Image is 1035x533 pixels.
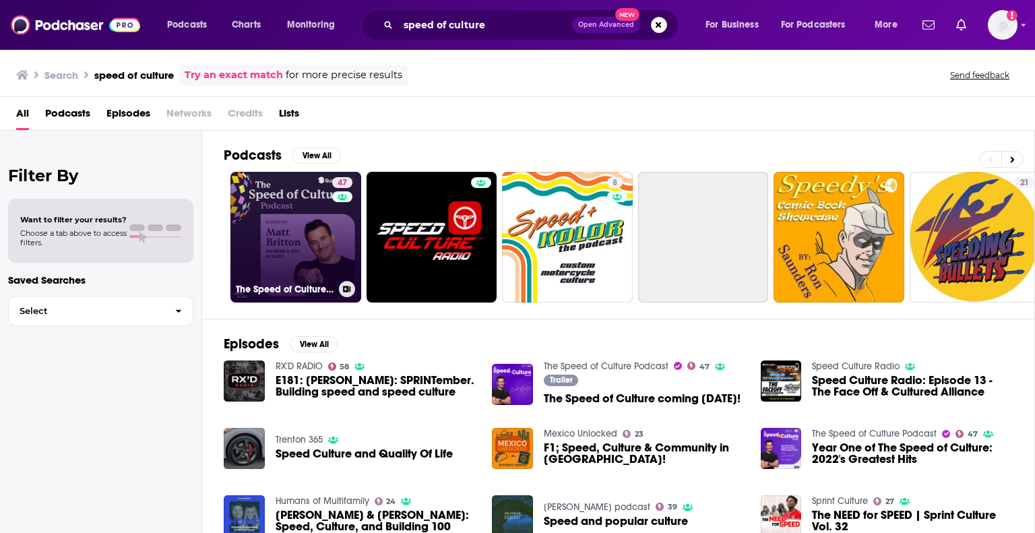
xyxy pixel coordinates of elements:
svg: Add a profile image [1007,10,1017,21]
a: The Speed of Culture Podcast [544,360,668,372]
a: Try an exact match [185,67,283,83]
span: 27 [885,499,894,505]
a: The Speed of Culture coming April 12! [544,393,741,404]
a: 8 [607,177,623,188]
span: E181: [PERSON_NAME]: SPRINTember. Building speed and speed culture [276,375,476,398]
a: Tara Brabazon podcast [544,501,650,513]
a: The Speed of Culture Podcast [812,428,937,439]
img: The Speed of Culture coming April 12! [492,364,533,405]
a: Year One of The Speed of Culture: 2022's Greatest Hits [812,442,1013,465]
a: 8 [502,172,633,303]
a: Lists [279,102,299,130]
div: Search podcasts, credits, & more... [374,9,691,40]
a: 47 [332,177,352,188]
span: Open Advanced [578,22,634,28]
a: 21 [1015,177,1034,188]
a: 39 [656,503,677,511]
button: open menu [696,14,776,36]
a: F1; Speed, Culture & Community in Mexico! [544,442,745,465]
a: 23 [623,430,644,438]
span: The Speed of Culture coming [DATE]! [544,393,741,404]
span: For Podcasters [781,15,846,34]
img: Year One of The Speed of Culture: 2022's Greatest Hits [761,428,802,469]
button: Open AdvancedNew [572,17,640,33]
span: 47 [338,177,347,190]
img: E181: Michael Tucker: SPRINTember. Building speed and speed culture [224,360,265,402]
span: 47 [699,364,710,370]
a: Humans of Multifamily [276,495,369,507]
span: Trailer [550,376,573,384]
img: Podchaser - Follow, Share and Rate Podcasts [11,12,140,38]
span: More [875,15,898,34]
span: Logged in as MackenzieCollier [988,10,1017,40]
a: Speed and popular culture [544,515,688,527]
span: Choose a tab above to access filters. [20,228,127,247]
span: 24 [386,499,396,505]
a: Show notifications dropdown [917,13,940,36]
span: Monitoring [287,15,335,34]
span: Select [9,307,164,315]
button: View All [292,148,341,164]
span: 21 [1020,177,1029,190]
img: F1; Speed, Culture & Community in Mexico! [492,428,533,469]
span: 47 [968,431,978,437]
a: 47The Speed of Culture Podcast [230,172,361,303]
span: 39 [668,504,677,510]
a: 58 [328,363,350,371]
span: New [615,8,639,21]
a: Mexico Unlocked [544,428,617,439]
a: Speed Culture and Quality Of Life [276,448,453,460]
h3: speed of culture [94,69,174,82]
span: Episodes [106,102,150,130]
button: open menu [865,14,914,36]
span: F1; Speed, Culture & Community in [GEOGRAPHIC_DATA]! [544,442,745,465]
span: Charts [232,15,261,34]
button: open menu [772,14,865,36]
a: EpisodesView All [224,336,338,352]
span: 58 [340,364,349,370]
span: Podcasts [167,15,207,34]
h2: Episodes [224,336,279,352]
a: E181: Michael Tucker: SPRINTember. Building speed and speed culture [276,375,476,398]
input: Search podcasts, credits, & more... [398,14,572,36]
img: User Profile [988,10,1017,40]
button: Select [8,296,193,326]
a: 24 [375,497,396,505]
button: Show profile menu [988,10,1017,40]
img: Speed Culture and Quality Of Life [224,428,265,469]
a: PodcastsView All [224,147,341,164]
a: The NEED for SPEED | Sprint Culture Vol. 32 [812,509,1013,532]
a: All [16,102,29,130]
span: Want to filter your results? [20,215,127,224]
p: Saved Searches [8,274,193,286]
a: 47 [687,362,710,370]
a: Podcasts [45,102,90,130]
a: Speed Culture Radio [812,360,900,372]
a: Maddie Grusendorf & Michael Davis: Speed, Culture, and Building 100 [276,509,476,532]
h3: Search [44,69,78,82]
span: 8 [613,177,617,190]
span: [PERSON_NAME] & [PERSON_NAME]: Speed, Culture, and Building 100 [276,509,476,532]
button: open menu [158,14,224,36]
h2: Filter By [8,166,193,185]
a: Speed Culture Radio: Episode 13 - The Face Off & Cultured Alliance [761,360,802,402]
span: Networks [166,102,212,130]
h2: Podcasts [224,147,282,164]
a: Speed Culture Radio: Episode 13 - The Face Off & Cultured Alliance [812,375,1013,398]
a: 47 [955,430,978,438]
a: RX'D RADIO [276,360,323,372]
span: for more precise results [286,67,402,83]
a: Sprint Culture [812,495,868,507]
button: Send feedback [946,69,1013,81]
